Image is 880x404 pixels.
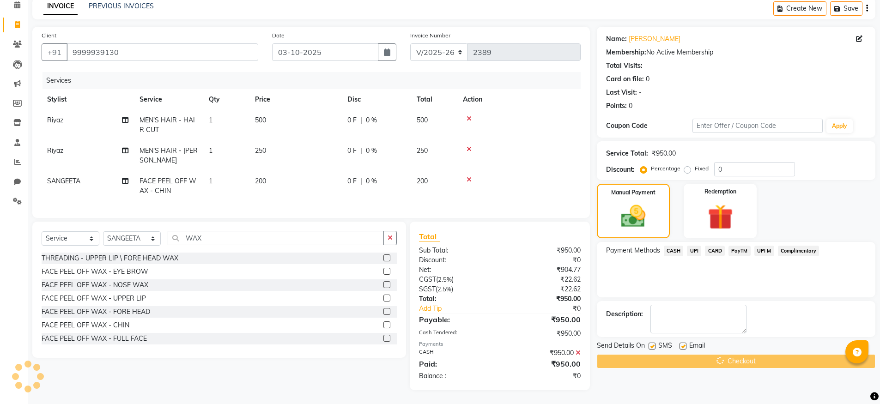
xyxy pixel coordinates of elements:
[366,176,377,186] span: 0 %
[347,176,357,186] span: 0 F
[412,246,500,255] div: Sub Total:
[419,232,440,241] span: Total
[140,116,195,134] span: MEN'S HAIR - HAIR CUT
[826,119,853,133] button: Apply
[500,294,588,304] div: ₹950.00
[705,246,725,256] span: CARD
[140,146,198,164] span: MEN'S HAIR - [PERSON_NAME]
[42,89,134,110] th: Stylist
[652,149,676,158] div: ₹950.00
[417,177,428,185] span: 200
[366,115,377,125] span: 0 %
[42,334,147,344] div: FACE PEEL OFF WAX - FULL FACE
[419,340,580,348] div: Payments
[646,74,649,84] div: 0
[500,265,588,275] div: ₹904.77
[606,309,643,319] div: Description:
[629,34,680,44] a: [PERSON_NAME]
[412,255,500,265] div: Discount:
[437,285,451,293] span: 2.5%
[438,276,452,283] span: 2.5%
[606,165,635,175] div: Discount:
[692,119,823,133] input: Enter Offer / Coupon Code
[597,341,645,352] span: Send Details On
[255,177,266,185] span: 200
[42,307,150,317] div: FACE PEEL OFF WAX - FORE HEAD
[412,329,500,338] div: Cash Tendered:
[830,1,862,16] button: Save
[417,146,428,155] span: 250
[500,371,588,381] div: ₹0
[209,116,212,124] span: 1
[700,201,741,233] img: _gift.svg
[515,304,588,314] div: ₹0
[500,329,588,338] div: ₹950.00
[651,164,680,173] label: Percentage
[500,314,588,325] div: ₹950.00
[606,88,637,97] div: Last Visit:
[419,285,436,293] span: SGST
[417,116,428,124] span: 500
[42,43,67,61] button: +91
[255,146,266,155] span: 250
[754,246,774,256] span: UPI M
[342,89,411,110] th: Disc
[412,358,500,369] div: Paid:
[347,146,357,156] span: 0 F
[500,348,588,358] div: ₹950.00
[347,115,357,125] span: 0 F
[412,294,500,304] div: Total:
[42,31,56,40] label: Client
[42,294,146,303] div: FACE PEEL OFF WAX - UPPER LIP
[606,61,643,71] div: Total Visits:
[613,202,653,230] img: _cash.svg
[42,253,178,263] div: THREADING - UPPER LIP \ FORE HEAD WAX
[500,284,588,294] div: ₹22.62
[778,246,819,256] span: Complimentary
[728,246,751,256] span: PayTM
[360,146,362,156] span: |
[611,188,655,197] label: Manual Payment
[704,187,736,196] label: Redemption
[606,48,866,57] div: No Active Membership
[47,116,63,124] span: Riyaz
[419,275,436,283] span: CGST
[249,89,342,110] th: Price
[209,177,212,185] span: 1
[412,348,500,358] div: CASH
[412,284,500,294] div: ( )
[168,231,384,245] input: Search or Scan
[140,177,196,195] span: FACE PEEL OFF WAX - CHIN
[42,267,148,277] div: FACE PEEL OFF WAX - EYE BROW
[209,146,212,155] span: 1
[89,2,154,10] a: PREVIOUS INVOICES
[366,146,377,156] span: 0 %
[606,101,627,111] div: Points:
[360,115,362,125] span: |
[695,164,709,173] label: Fixed
[47,146,63,155] span: Riyaz
[42,72,588,89] div: Services
[47,177,80,185] span: SANGEETA
[606,149,648,158] div: Service Total:
[412,275,500,284] div: ( )
[606,34,627,44] div: Name:
[606,48,646,57] div: Membership:
[272,31,285,40] label: Date
[457,89,581,110] th: Action
[67,43,258,61] input: Search by Name/Mobile/Email/Code
[606,74,644,84] div: Card on file:
[134,89,203,110] th: Service
[412,371,500,381] div: Balance :
[606,121,693,131] div: Coupon Code
[412,314,500,325] div: Payable:
[664,246,684,256] span: CASH
[255,116,266,124] span: 500
[42,280,148,290] div: FACE PEEL OFF WAX - NOSE WAX
[360,176,362,186] span: |
[687,246,701,256] span: UPI
[773,1,826,16] button: Create New
[411,89,457,110] th: Total
[639,88,642,97] div: -
[500,246,588,255] div: ₹950.00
